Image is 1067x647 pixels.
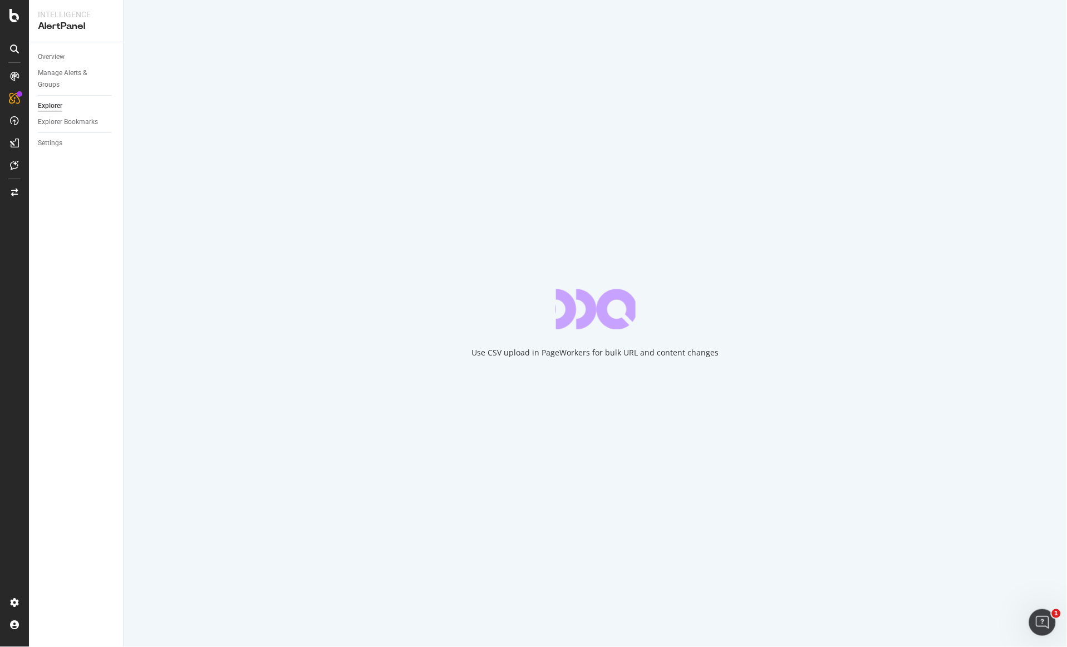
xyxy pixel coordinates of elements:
[38,67,115,91] a: Manage Alerts & Groups
[38,116,115,128] a: Explorer Bookmarks
[1029,609,1056,636] iframe: Intercom live chat
[472,347,719,358] div: Use CSV upload in PageWorkers for bulk URL and content changes
[38,51,65,63] div: Overview
[38,137,62,149] div: Settings
[555,289,636,329] div: animation
[38,116,98,128] div: Explorer Bookmarks
[38,100,62,112] div: Explorer
[38,100,115,112] a: Explorer
[38,67,105,91] div: Manage Alerts & Groups
[38,137,115,149] a: Settings
[1052,609,1061,618] span: 1
[38,20,114,33] div: AlertPanel
[38,9,114,20] div: Intelligence
[38,51,115,63] a: Overview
